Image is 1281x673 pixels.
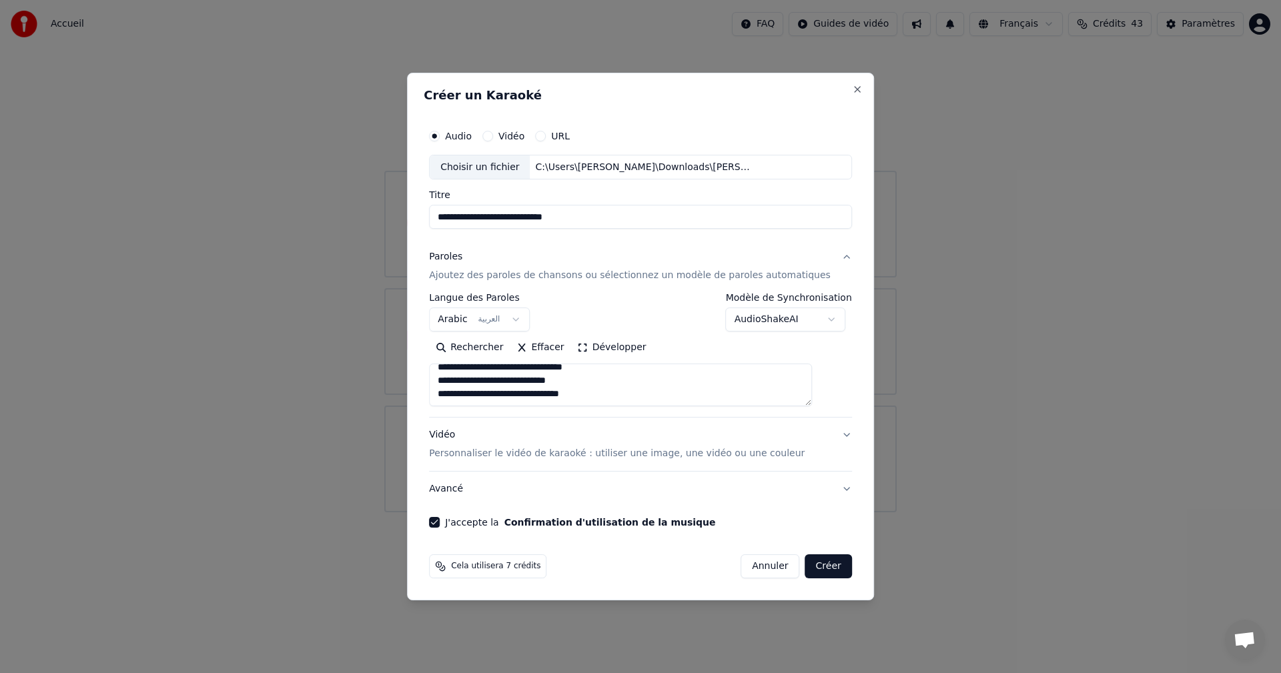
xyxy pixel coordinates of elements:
button: VidéoPersonnaliser le vidéo de karaoké : utiliser une image, une vidéo ou une couleur [429,418,852,472]
label: J'accepte la [445,518,715,527]
button: Développer [571,338,653,359]
button: Effacer [510,338,570,359]
label: Vidéo [498,131,524,141]
div: Paroles [429,251,462,264]
label: Langue des Paroles [429,293,530,303]
label: Audio [445,131,472,141]
button: Créer [805,554,852,578]
button: Avancé [429,472,852,506]
button: J'accepte la [504,518,716,527]
p: Ajoutez des paroles de chansons ou sélectionnez un modèle de paroles automatiques [429,269,831,283]
span: Cela utilisera 7 crédits [451,561,540,572]
label: Titre [429,191,852,200]
div: C:\Users\[PERSON_NAME]\Downloads\[PERSON_NAME] - Lajel 3inek.mp3 [530,161,757,174]
button: Annuler [741,554,799,578]
p: Personnaliser le vidéo de karaoké : utiliser une image, une vidéo ou une couleur [429,447,805,460]
button: Rechercher [429,338,510,359]
div: Choisir un fichier [430,155,530,179]
label: Modèle de Synchronisation [726,293,852,303]
div: Vidéo [429,429,805,461]
div: ParolesAjoutez des paroles de chansons ou sélectionnez un modèle de paroles automatiques [429,293,852,418]
button: ParolesAjoutez des paroles de chansons ou sélectionnez un modèle de paroles automatiques [429,240,852,293]
label: URL [551,131,570,141]
h2: Créer un Karaoké [424,89,857,101]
